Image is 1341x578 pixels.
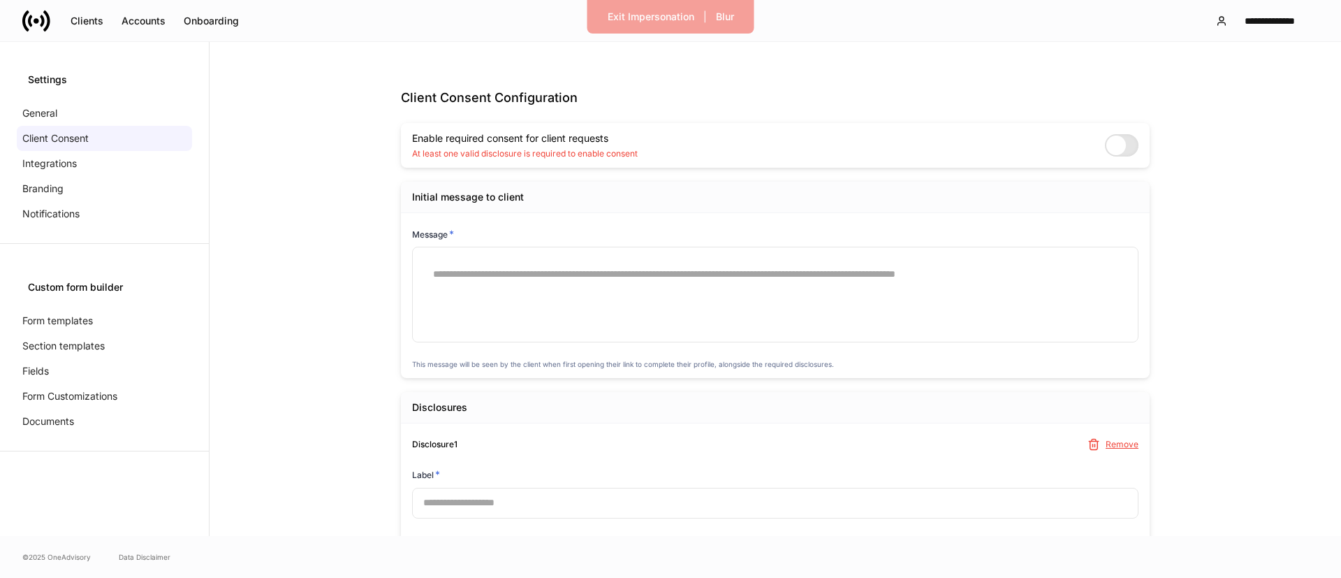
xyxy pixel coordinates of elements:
[17,126,192,151] a: Client Consent
[716,12,734,22] div: Blur
[22,314,93,328] p: Form templates
[122,16,166,26] div: Accounts
[22,364,49,378] p: Fields
[22,207,80,221] p: Notifications
[412,190,524,204] div: Initial message to client
[412,400,467,414] div: Disclosures
[184,16,239,26] div: Onboarding
[17,101,192,126] a: General
[412,148,638,159] p: At least one valid disclosure is required to enable consent
[17,151,192,176] a: Integrations
[28,280,181,294] div: Custom form builder
[71,16,103,26] div: Clients
[22,551,91,563] span: © 2025 OneAdvisory
[22,157,77,171] p: Integrations
[608,12,694,22] div: Exit Impersonation
[17,333,192,359] a: Section templates
[412,131,638,145] p: Enable required consent for client requests
[1106,440,1138,449] div: Remove
[22,339,105,353] p: Section templates
[401,89,1150,106] h4: Client Consent Configuration
[17,384,192,409] a: Form Customizations
[22,182,64,196] p: Branding
[412,359,1138,370] p: This message will be seen by the client when first opening their link to complete their profile, ...
[22,414,74,428] p: Documents
[17,359,192,384] a: Fields
[412,227,454,241] h6: Message
[1089,438,1138,451] button: Remove
[112,10,175,32] button: Accounts
[17,201,192,226] a: Notifications
[707,6,743,28] button: Blur
[22,389,117,403] p: Form Customizations
[17,308,192,333] a: Form templates
[28,73,181,87] div: Settings
[61,10,112,32] button: Clients
[412,438,457,451] h6: Disclosure 1
[175,10,248,32] button: Onboarding
[119,551,170,563] a: Data Disclaimer
[22,106,57,120] p: General
[17,176,192,201] a: Branding
[599,6,703,28] button: Exit Impersonation
[22,131,89,145] p: Client Consent
[17,409,192,434] a: Documents
[412,468,440,482] h6: Label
